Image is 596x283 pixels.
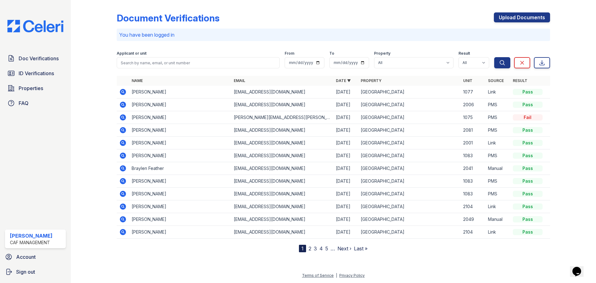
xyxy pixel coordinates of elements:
td: [DATE] [333,149,358,162]
td: 2104 [461,200,485,213]
td: [DATE] [333,200,358,213]
div: Pass [513,89,543,95]
a: Sign out [2,266,68,278]
td: PMS [485,188,510,200]
td: [PERSON_NAME] [129,149,231,162]
td: [GEOGRAPHIC_DATA] [358,200,460,213]
td: PMS [485,175,510,188]
td: Link [485,226,510,239]
label: Result [458,51,470,56]
td: PMS [485,98,510,111]
td: [EMAIL_ADDRESS][DOMAIN_NAME] [231,86,333,98]
td: [GEOGRAPHIC_DATA] [358,213,460,226]
span: … [331,245,335,252]
div: Document Verifications [117,12,219,24]
td: [GEOGRAPHIC_DATA] [358,124,460,137]
div: Pass [513,229,543,235]
td: Manual [485,213,510,226]
td: 1075 [461,111,485,124]
td: 2041 [461,162,485,175]
a: Terms of Service [302,273,334,278]
a: Unit [463,78,472,83]
a: 5 [325,245,328,252]
td: 1083 [461,149,485,162]
td: [DATE] [333,124,358,137]
a: Source [488,78,504,83]
td: [DATE] [333,188,358,200]
td: Link [485,137,510,149]
span: Sign out [16,268,35,276]
div: Pass [513,140,543,146]
div: | [336,273,337,278]
p: You have been logged in [119,31,548,39]
td: [EMAIL_ADDRESS][DOMAIN_NAME] [231,188,333,200]
span: Account [16,253,36,261]
div: Pass [513,191,543,197]
td: Manual [485,162,510,175]
td: [EMAIL_ADDRESS][DOMAIN_NAME] [231,162,333,175]
td: [GEOGRAPHIC_DATA] [358,98,460,111]
td: PMS [485,111,510,124]
td: [EMAIL_ADDRESS][DOMAIN_NAME] [231,213,333,226]
div: Pass [513,165,543,171]
td: [PERSON_NAME] [129,226,231,239]
td: [PERSON_NAME] [129,98,231,111]
td: Link [485,200,510,213]
a: ID Verifications [5,67,66,80]
td: [PERSON_NAME][EMAIL_ADDRESS][PERSON_NAME][DOMAIN_NAME] [231,111,333,124]
a: Email [234,78,245,83]
td: [EMAIL_ADDRESS][DOMAIN_NAME] [231,175,333,188]
td: [PERSON_NAME] [129,124,231,137]
td: [GEOGRAPHIC_DATA] [358,86,460,98]
div: 1 [299,245,306,252]
div: Pass [513,153,543,159]
a: 2 [309,245,311,252]
a: Property [361,78,382,83]
div: Pass [513,216,543,222]
td: 1083 [461,175,485,188]
td: 1077 [461,86,485,98]
div: Fail [513,114,543,121]
td: [DATE] [333,137,358,149]
a: Doc Verifications [5,52,66,65]
td: [GEOGRAPHIC_DATA] [358,149,460,162]
div: Pass [513,102,543,108]
a: Privacy Policy [339,273,365,278]
td: [PERSON_NAME] [129,188,231,200]
td: [EMAIL_ADDRESS][DOMAIN_NAME] [231,137,333,149]
td: [GEOGRAPHIC_DATA] [358,188,460,200]
a: Properties [5,82,66,94]
div: [PERSON_NAME] [10,232,52,240]
td: [DATE] [333,226,358,239]
td: [DATE] [333,86,358,98]
a: 4 [319,245,323,252]
td: [PERSON_NAME] [129,137,231,149]
a: Next › [337,245,351,252]
div: Pass [513,203,543,210]
td: [GEOGRAPHIC_DATA] [358,162,460,175]
div: CAF Management [10,240,52,246]
td: [PERSON_NAME] [129,86,231,98]
img: CE_Logo_Blue-a8612792a0a2168367f1c8372b55b34899dd931a85d93a1a3d3e32e68fde9ad4.png [2,20,68,32]
td: [EMAIL_ADDRESS][DOMAIN_NAME] [231,124,333,137]
label: Applicant or unit [117,51,147,56]
td: PMS [485,124,510,137]
td: [DATE] [333,98,358,111]
td: [EMAIL_ADDRESS][DOMAIN_NAME] [231,149,333,162]
span: ID Verifications [19,70,54,77]
a: Account [2,251,68,263]
div: Pass [513,178,543,184]
td: [DATE] [333,111,358,124]
span: Properties [19,84,43,92]
div: Pass [513,127,543,133]
span: FAQ [19,99,29,107]
td: [PERSON_NAME] [129,111,231,124]
td: [PERSON_NAME] [129,175,231,188]
td: [GEOGRAPHIC_DATA] [358,175,460,188]
td: [EMAIL_ADDRESS][DOMAIN_NAME] [231,98,333,111]
td: [PERSON_NAME] [129,213,231,226]
span: Doc Verifications [19,55,59,62]
td: [EMAIL_ADDRESS][DOMAIN_NAME] [231,226,333,239]
td: 2104 [461,226,485,239]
